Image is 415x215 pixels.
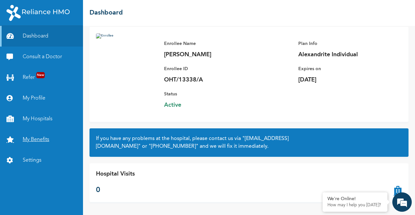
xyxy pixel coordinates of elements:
p: Expires on [298,65,389,73]
p: [PERSON_NAME] [164,51,255,59]
span: We're online! [38,72,89,138]
div: Minimize live chat window [106,3,122,19]
p: Status [164,90,255,98]
p: Enrollee ID [164,65,255,73]
a: "[PHONE_NUMBER]" [148,144,198,149]
span: New [36,72,45,78]
p: Enrollee Name [164,40,255,48]
div: Chat with us now [34,36,109,45]
p: OHT/13338/A [164,76,255,84]
p: Alexandrite Individual [298,51,389,59]
div: We're Online! [327,196,383,202]
h2: Dashboard [89,8,123,18]
p: [DATE] [298,76,389,84]
p: Hospital Visits [96,170,135,178]
span: Conversation [3,192,64,197]
textarea: Type your message and hit 'Enter' [3,158,124,181]
span: Active [164,101,255,109]
div: FAQs [64,181,124,201]
p: 0 [96,185,135,196]
p: How may I help you today? [327,203,383,208]
img: d_794563401_company_1708531726252_794563401 [12,32,26,48]
p: Plan Info [298,40,389,48]
img: Enrollee [96,33,158,111]
img: RelianceHMO's Logo [6,5,70,21]
h2: If you have any problems at the hospital, please contact us via or and we will fix it immediately. [96,135,402,150]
